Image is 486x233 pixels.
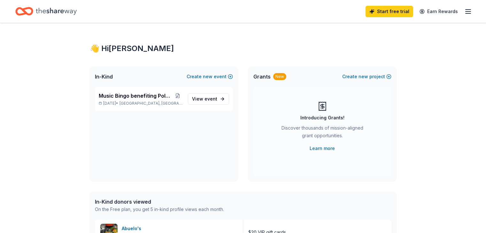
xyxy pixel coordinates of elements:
div: In-Kind donors viewed [95,198,224,206]
div: New [273,73,286,80]
span: event [204,96,217,101]
div: On the Free plan, you get 5 in-kind profile views each month. [95,206,224,213]
span: View [192,95,217,103]
a: Start free trial [366,6,413,17]
div: Introducing Grants! [300,114,344,122]
span: new [359,73,368,80]
a: Earn Rewards [416,6,462,17]
div: Abuelo's [122,225,144,232]
p: [DATE] • [99,101,183,106]
button: Createnewevent [187,73,233,80]
a: View event [188,93,229,105]
a: Home [15,4,77,19]
span: new [203,73,212,80]
button: Createnewproject [342,73,391,80]
div: 👋 Hi [PERSON_NAME] [90,43,397,54]
div: Discover thousands of mission-aligned grant opportunities. [279,124,366,142]
span: [GEOGRAPHIC_DATA], [GEOGRAPHIC_DATA] [120,101,182,106]
span: Music Bingo benefiting Polar Rescue [99,92,173,100]
span: Grants [253,73,271,80]
a: Learn more [310,145,335,152]
span: In-Kind [95,73,113,80]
